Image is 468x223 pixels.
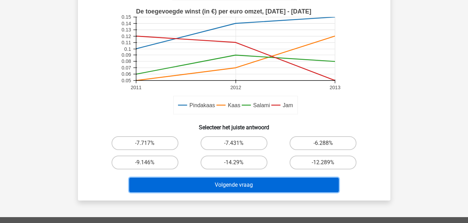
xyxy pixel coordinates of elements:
text: 0.06 [121,71,131,77]
text: De toegevoegde winst (in €) per euro omzet, [DATE] - [DATE] [136,8,311,15]
text: 2013 [329,85,340,90]
text: 0.1 [124,46,131,52]
text: Salami [253,102,270,108]
label: -9.146% [112,156,178,169]
text: Kaas [228,102,240,108]
text: 0.08 [121,59,131,64]
label: -7.431% [201,136,267,150]
text: 0.05 [121,78,131,83]
text: 0.15 [121,14,131,20]
text: 2011 [131,85,141,90]
label: -7.717% [112,136,178,150]
text: 0.09 [121,52,131,58]
h6: Selecteer het juiste antwoord [89,119,379,131]
text: 2012 [230,85,241,90]
label: -14.29% [201,156,267,169]
label: -12.289% [290,156,356,169]
text: 0.13 [121,27,131,32]
text: Pindakaas [189,102,215,108]
text: 0.11 [121,40,131,45]
text: 0.14 [121,21,131,26]
text: 0.12 [121,34,131,39]
text: 0.07 [121,65,131,71]
text: Jam [283,102,293,108]
button: Volgende vraag [129,178,339,192]
label: -6.288% [290,136,356,150]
